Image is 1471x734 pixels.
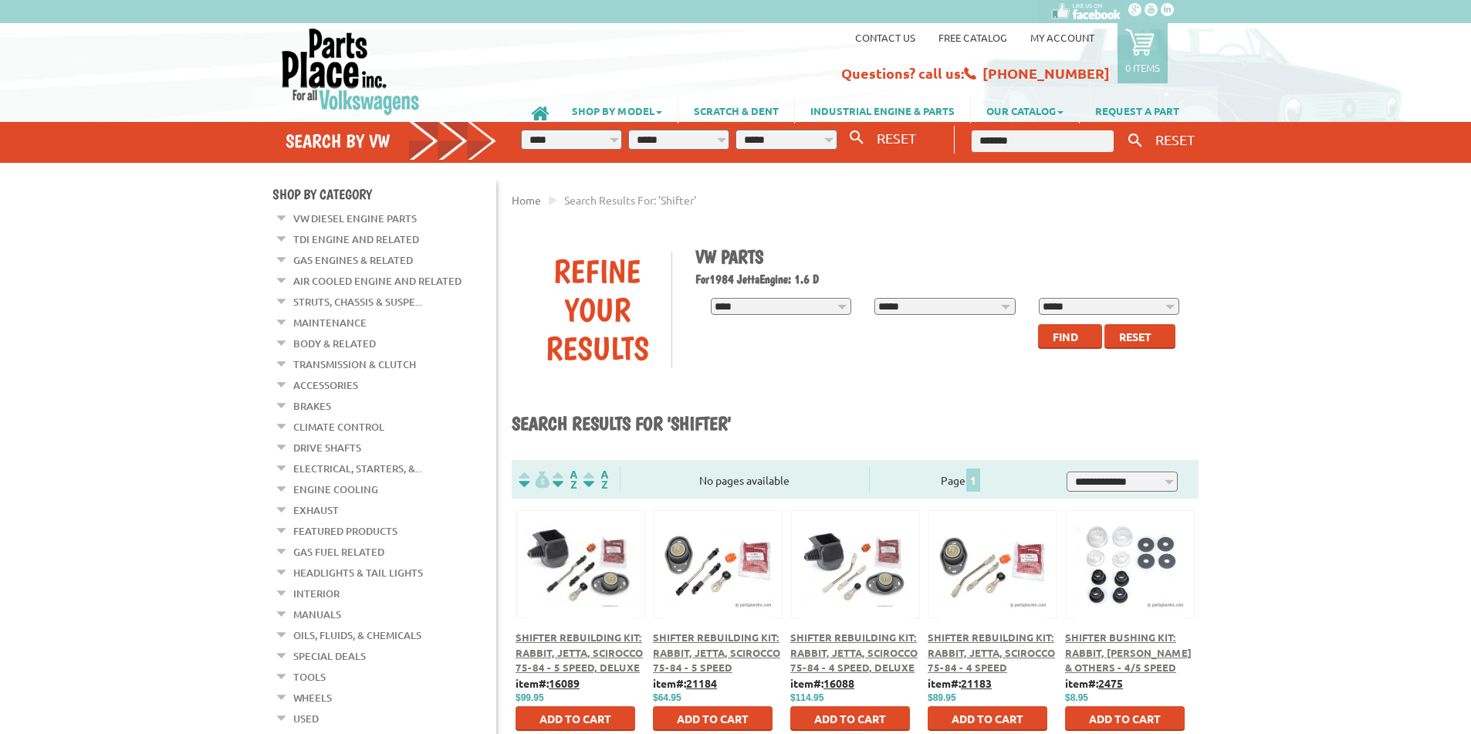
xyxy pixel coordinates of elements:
[653,706,773,731] button: Add to Cart
[293,583,340,604] a: Interior
[293,542,384,562] a: Gas Fuel Related
[1065,676,1123,690] b: item#:
[293,500,339,520] a: Exhaust
[928,706,1047,731] button: Add to Cart
[516,692,544,703] span: $99.95
[550,471,580,489] img: Sort by Headline
[293,354,416,374] a: Transmission & Clutch
[790,692,823,703] span: $114.95
[286,130,497,152] h4: Search by VW
[823,676,854,690] u: 16088
[293,333,376,353] a: Body & Related
[1080,97,1195,123] a: REQUEST A PART
[855,31,915,44] a: Contact us
[790,706,910,731] button: Add to Cart
[790,676,854,690] b: item#:
[293,438,361,458] a: Drive Shafts
[1118,23,1168,83] a: 0 items
[971,97,1079,123] a: OUR CATALOG
[293,458,422,479] a: Electrical, Starters, &...
[516,676,580,690] b: item#:
[293,292,422,312] a: Struts, Chassis & Suspe...
[1053,330,1078,343] span: Find
[1104,324,1175,349] button: Reset
[293,521,397,541] a: Featured Products
[653,676,717,690] b: item#:
[272,186,496,202] h4: Shop By Category
[1030,31,1094,44] a: My Account
[512,412,1199,437] h1: Search results for 'shifter'
[293,709,319,729] a: Used
[1038,324,1102,349] button: Find
[928,631,1055,674] a: Shifter Rebuilding Kit: Rabbit, Jetta, Scirocco 75-84 - 4 Speed
[1155,131,1195,147] span: RESET
[695,245,1188,268] h1: VW Parts
[814,712,886,726] span: Add to Cart
[695,272,1188,286] h2: 1984 Jetta
[293,688,332,708] a: Wheels
[293,563,423,583] a: Headlights & Tail Lights
[1125,61,1160,74] p: 0 items
[686,676,717,690] u: 21184
[759,272,819,286] span: Engine: 1.6 D
[549,676,580,690] u: 16089
[952,712,1023,726] span: Add to Cart
[280,27,421,116] img: Parts Place Inc!
[1119,330,1151,343] span: Reset
[293,604,341,624] a: Manuals
[293,229,419,249] a: TDI Engine and Related
[293,417,384,437] a: Climate Control
[790,631,918,674] a: Shifter Rebuilding Kit: Rabbit, Jetta, Scirocco 75-84 - 4 Speed, Deluxe
[677,712,749,726] span: Add to Cart
[293,479,378,499] a: Engine Cooling
[539,712,611,726] span: Add to Cart
[293,396,331,416] a: Brakes
[877,130,916,146] span: RESET
[795,97,970,123] a: INDUSTRIAL ENGINE & PARTS
[1089,712,1161,726] span: Add to Cart
[869,467,1053,492] div: Page
[1149,128,1201,151] button: RESET
[564,193,696,207] span: Search results for: 'shifter'
[961,676,992,690] u: 21183
[293,313,367,333] a: Maintenance
[293,250,413,270] a: Gas Engines & Related
[1065,692,1088,703] span: $8.95
[1065,706,1185,731] button: Add to Cart
[293,646,366,666] a: Special Deals
[293,667,326,687] a: Tools
[621,472,869,489] div: No pages available
[928,676,992,690] b: item#:
[966,468,980,492] span: 1
[844,127,870,149] button: Search By VW...
[1124,128,1147,154] button: Keyword Search
[519,471,550,489] img: filterpricelow.svg
[556,97,678,123] a: SHOP BY MODEL
[580,471,611,489] img: Sort by Sales Rank
[653,631,780,674] a: Shifter Rebuilding Kit: Rabbit, Jetta, Scirocco 75-84 - 5 Speed
[938,31,1007,44] a: Free Catalog
[293,208,417,228] a: VW Diesel Engine Parts
[695,272,709,286] span: For
[871,127,922,149] button: RESET
[516,631,643,674] a: Shifter Rebuilding Kit: Rabbit, Jetta, Scirocco 75-84 - 5 Speed, Deluxe
[1065,631,1192,674] a: Shifter Bushing Kit: Rabbit, [PERSON_NAME] & Others - 4/5 Speed
[293,271,462,291] a: Air Cooled Engine and Related
[293,375,358,395] a: Accessories
[516,706,635,731] button: Add to Cart
[512,193,541,207] a: Home
[653,692,681,703] span: $64.95
[928,692,956,703] span: $89.95
[1098,676,1123,690] u: 2475
[678,97,794,123] a: SCRATCH & DENT
[523,252,671,367] div: Refine Your Results
[293,625,421,645] a: Oils, Fluids, & Chemicals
